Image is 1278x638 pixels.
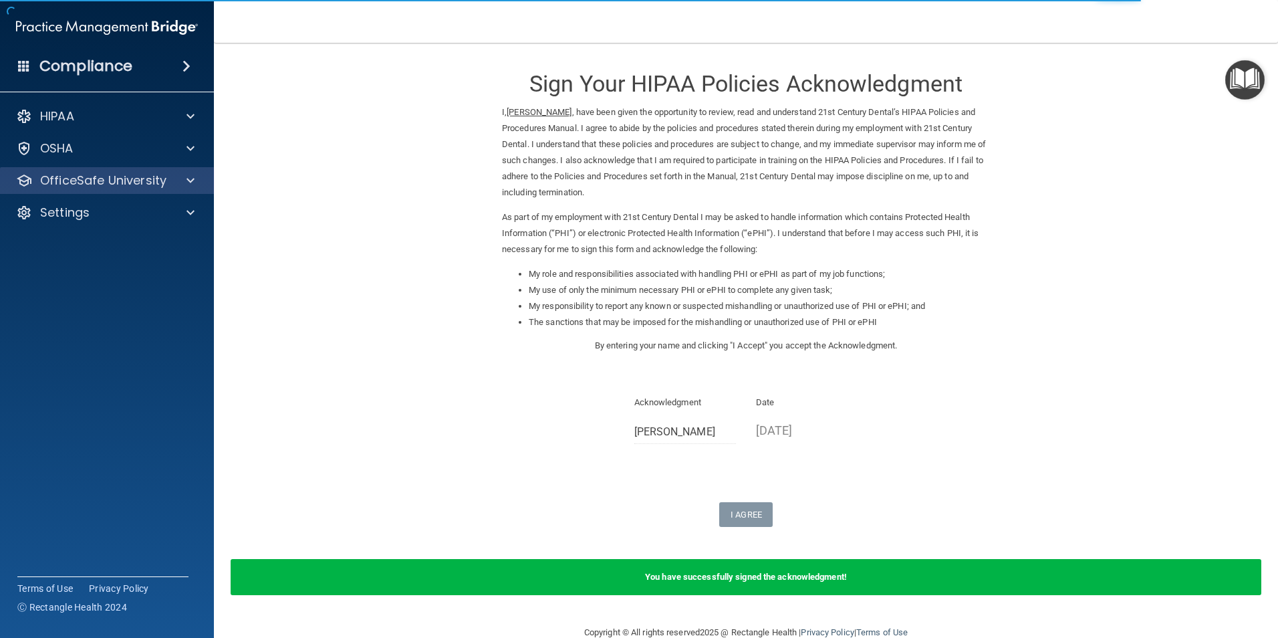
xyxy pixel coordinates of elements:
h4: Compliance [39,57,132,76]
a: Privacy Policy [801,627,854,637]
li: My role and responsibilities associated with handling PHI or ePHI as part of my job functions; [529,266,990,282]
span: Ⓒ Rectangle Health 2024 [17,601,127,614]
a: Terms of Use [17,582,73,595]
h3: Sign Your HIPAA Policies Acknowledgment [502,72,990,96]
p: I, , have been given the opportunity to review, read and understand 21st Century Dental’s HIPAA P... [502,104,990,201]
button: Open Resource Center [1225,60,1265,100]
a: Settings [16,205,195,221]
p: [DATE] [756,419,858,441]
p: Settings [40,205,90,221]
li: My responsibility to report any known or suspected mishandling or unauthorized use of PHI or ePHI... [529,298,990,314]
p: OSHA [40,140,74,156]
a: OSHA [16,140,195,156]
button: I Agree [719,502,773,527]
p: Date [756,395,858,411]
a: HIPAA [16,108,195,124]
b: You have successfully signed the acknowledgment! [645,572,847,582]
a: Privacy Policy [89,582,149,595]
ins: [PERSON_NAME] [507,107,571,117]
li: The sanctions that may be imposed for the mishandling or unauthorized use of PHI or ePHI [529,314,990,330]
p: HIPAA [40,108,74,124]
p: As part of my employment with 21st Century Dental I may be asked to handle information which cont... [502,209,990,257]
li: My use of only the minimum necessary PHI or ePHI to complete any given task; [529,282,990,298]
input: Full Name [634,419,737,444]
img: PMB logo [16,14,198,41]
a: Terms of Use [856,627,908,637]
p: OfficeSafe University [40,173,166,189]
p: By entering your name and clicking "I Accept" you accept the Acknowledgment. [502,338,990,354]
a: OfficeSafe University [16,173,195,189]
p: Acknowledgment [634,395,737,411]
